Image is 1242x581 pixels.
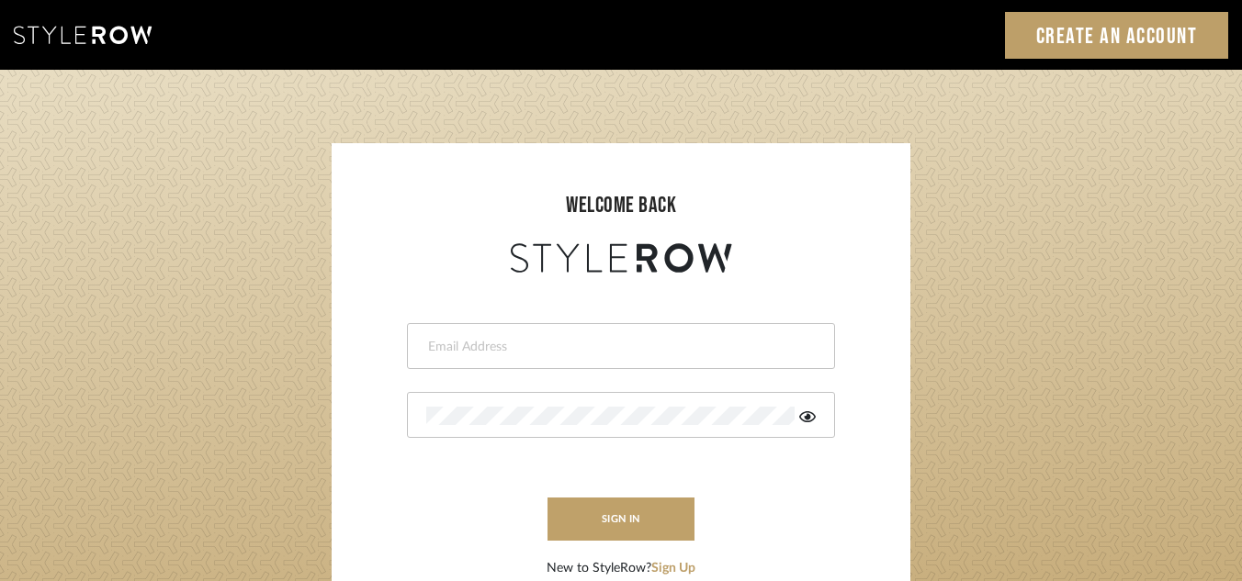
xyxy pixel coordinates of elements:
[426,338,811,356] input: Email Address
[548,497,694,541] button: sign in
[547,559,695,578] div: New to StyleRow?
[1005,12,1229,59] a: Create an Account
[651,559,695,578] button: Sign Up
[350,189,892,222] div: welcome back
